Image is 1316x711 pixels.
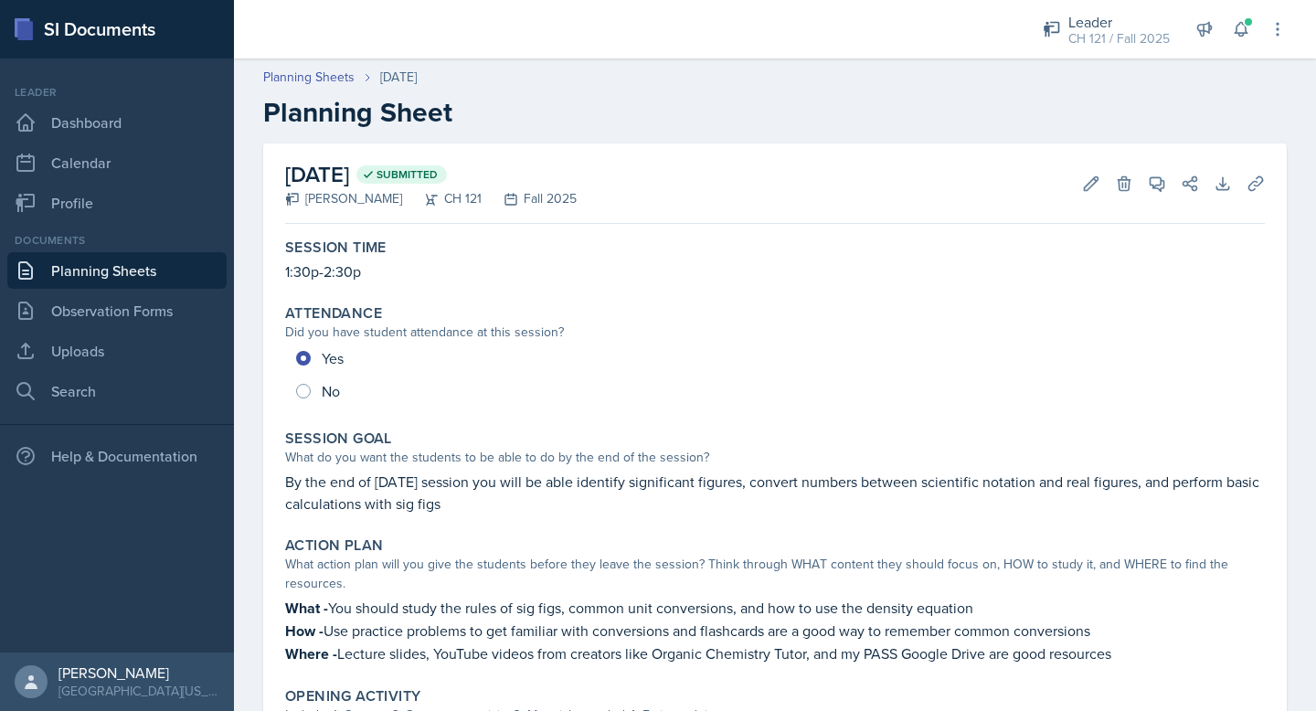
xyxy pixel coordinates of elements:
strong: What - [285,598,328,619]
div: [PERSON_NAME] [58,663,219,682]
label: Session Goal [285,430,392,448]
a: Planning Sheets [263,68,355,87]
p: Use practice problems to get familiar with conversions and flashcards are a good way to remember ... [285,620,1265,642]
div: [PERSON_NAME] [285,189,402,208]
h2: Planning Sheet [263,96,1287,129]
a: Search [7,373,227,409]
a: Observation Forms [7,292,227,329]
div: [DATE] [380,68,417,87]
label: Opening Activity [285,687,420,706]
p: By the end of [DATE] session you will be able identify significant figures, convert numbers betwe... [285,471,1265,515]
p: You should study the rules of sig figs, common unit conversions, and how to use the density equation [285,597,1265,620]
div: Fall 2025 [482,189,577,208]
div: CH 121 / Fall 2025 [1068,29,1170,48]
strong: How - [285,621,324,642]
strong: Where - [285,643,337,664]
div: Documents [7,232,227,249]
div: Leader [1068,11,1170,33]
div: Did you have student attendance at this session? [285,323,1265,342]
div: What do you want the students to be able to do by the end of the session? [285,448,1265,467]
p: Lecture slides, YouTube videos from creators like Organic Chemistry Tutor, and my PASS Google Dri... [285,642,1265,665]
label: Attendance [285,304,382,323]
div: CH 121 [402,189,482,208]
a: Dashboard [7,104,227,141]
a: Uploads [7,333,227,369]
div: What action plan will you give the students before they leave the session? Think through WHAT con... [285,555,1265,593]
div: [GEOGRAPHIC_DATA][US_STATE] in [GEOGRAPHIC_DATA] [58,682,219,700]
a: Calendar [7,144,227,181]
span: Submitted [377,167,438,182]
label: Session Time [285,239,387,257]
label: Action Plan [285,536,383,555]
a: Planning Sheets [7,252,227,289]
a: Profile [7,185,227,221]
div: Leader [7,84,227,101]
p: 1:30p-2:30p [285,260,1265,282]
h2: [DATE] [285,158,577,191]
div: Help & Documentation [7,438,227,474]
